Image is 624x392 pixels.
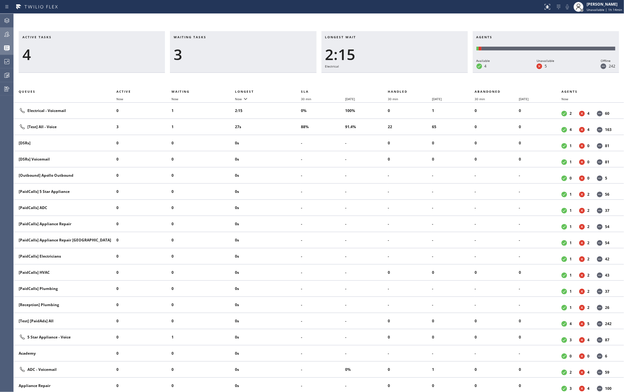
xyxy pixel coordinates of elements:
dd: 2 [587,240,589,245]
div: [PaidCalls] Appliance Repair [19,221,111,226]
li: - [475,284,519,294]
li: 0 [116,251,171,261]
li: 0 [116,348,171,358]
dt: Unavailable [537,63,542,69]
li: 0 [171,187,235,197]
dt: Unavailable [579,224,585,230]
span: Agents [561,89,578,94]
div: [PaidCalls] Plumbing [19,286,111,291]
li: 0 [519,154,561,164]
dt: Available [561,321,567,327]
span: Agents [476,35,493,39]
dd: 1 [570,224,572,229]
span: Active [116,89,131,94]
div: Unavailable: 5 [479,47,481,50]
dt: Offline [597,321,603,327]
dd: 1 [570,192,572,197]
li: 0 [475,106,519,116]
dt: Unavailable [579,192,585,197]
div: Electrical - Voicemail [19,107,111,114]
dt: Unavailable [579,240,585,246]
dt: Available [561,337,567,343]
span: Waiting [171,89,190,94]
li: 0 [388,316,432,326]
li: - [475,187,519,197]
span: Abandoned [475,89,500,94]
li: - [432,251,475,261]
li: - [388,219,432,229]
dt: Available [561,305,567,310]
li: 0s [235,170,301,180]
dd: 4 [587,337,589,343]
div: Offline: 242 [481,47,615,50]
span: Active tasks [22,35,52,39]
li: 0s [235,316,301,326]
dt: Unavailable [579,127,585,133]
li: - [519,235,561,245]
li: - [519,219,561,229]
li: - [345,170,388,180]
dt: Unavailable [579,337,585,343]
div: 2:15 [325,45,464,63]
dd: 5 [605,175,607,181]
span: Now [171,97,178,101]
dt: Available [561,175,567,181]
li: 0 [171,316,235,326]
li: 1 [432,106,475,116]
div: [Outbound] Apollo Outbound [19,173,111,178]
li: 0 [432,138,475,148]
div: Available: 4 [476,47,479,50]
dt: Available [561,224,567,230]
li: - [519,284,561,294]
div: 3 [174,45,312,63]
li: - [345,154,388,164]
div: Electrical [325,63,464,69]
li: - [301,332,345,342]
li: 0 [475,154,519,164]
dd: 0 [570,353,572,359]
div: Available [476,58,490,63]
li: 0s [235,365,301,375]
div: [PERSON_NAME] [587,2,622,7]
li: 3 [116,122,171,132]
li: 0 [116,316,171,326]
div: [PaidCalls] 5 Star Appliance [19,189,111,194]
dd: 42 [605,256,609,262]
div: [Test] All - Voice [19,123,111,131]
span: Now [116,97,123,101]
li: - [519,187,561,197]
li: 0 [432,268,475,278]
span: 30 min [475,97,485,101]
li: 0 [519,122,561,132]
li: - [475,170,519,180]
li: - [301,154,345,164]
li: - [301,316,345,326]
dd: 1 [570,273,572,278]
dt: Available [561,289,567,294]
li: 0 [171,348,235,358]
li: - [345,203,388,213]
dd: 242 [605,321,612,326]
dd: 2 [587,256,589,262]
li: - [345,300,388,310]
dt: Unavailable [579,111,585,116]
div: 4 [22,45,161,63]
dd: 43 [605,273,609,278]
dd: 2 [587,224,589,229]
span: Now [235,97,242,101]
li: 0 [475,268,519,278]
dd: 81 [605,143,609,148]
li: 0% [301,106,345,116]
div: Offline [601,58,615,63]
li: 0s [235,138,301,148]
li: 1 [171,106,235,116]
dd: 0 [587,175,589,181]
dd: 1 [570,159,572,165]
li: - [475,348,519,358]
li: 0 [116,300,171,310]
dt: Offline [597,289,603,294]
li: - [388,348,432,358]
dt: Available [561,192,567,197]
span: Longest [235,89,254,94]
li: 0s [235,348,301,358]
